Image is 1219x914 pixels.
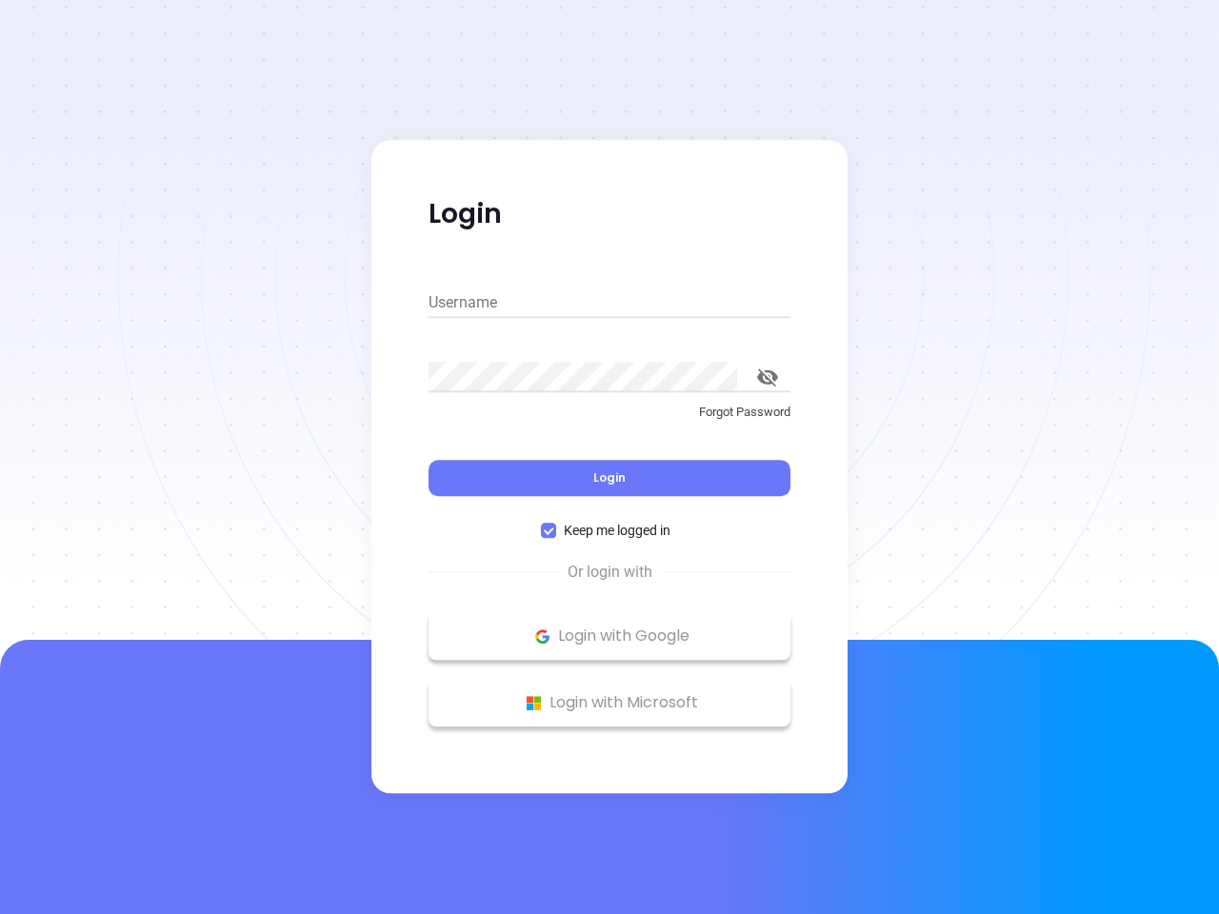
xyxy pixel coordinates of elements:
img: Microsoft Logo [522,691,546,715]
p: Forgot Password [429,403,790,422]
span: Or login with [558,561,662,584]
button: toggle password visibility [745,354,790,400]
button: Google Logo Login with Google [429,612,790,660]
button: Microsoft Logo Login with Microsoft [429,679,790,726]
button: Login [429,460,790,496]
span: Keep me logged in [556,520,678,541]
p: Login with Google [438,622,781,650]
img: Google Logo [530,625,554,648]
p: Login with Microsoft [438,688,781,717]
span: Login [593,469,626,486]
a: Forgot Password [429,403,790,437]
p: Login [429,197,790,231]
